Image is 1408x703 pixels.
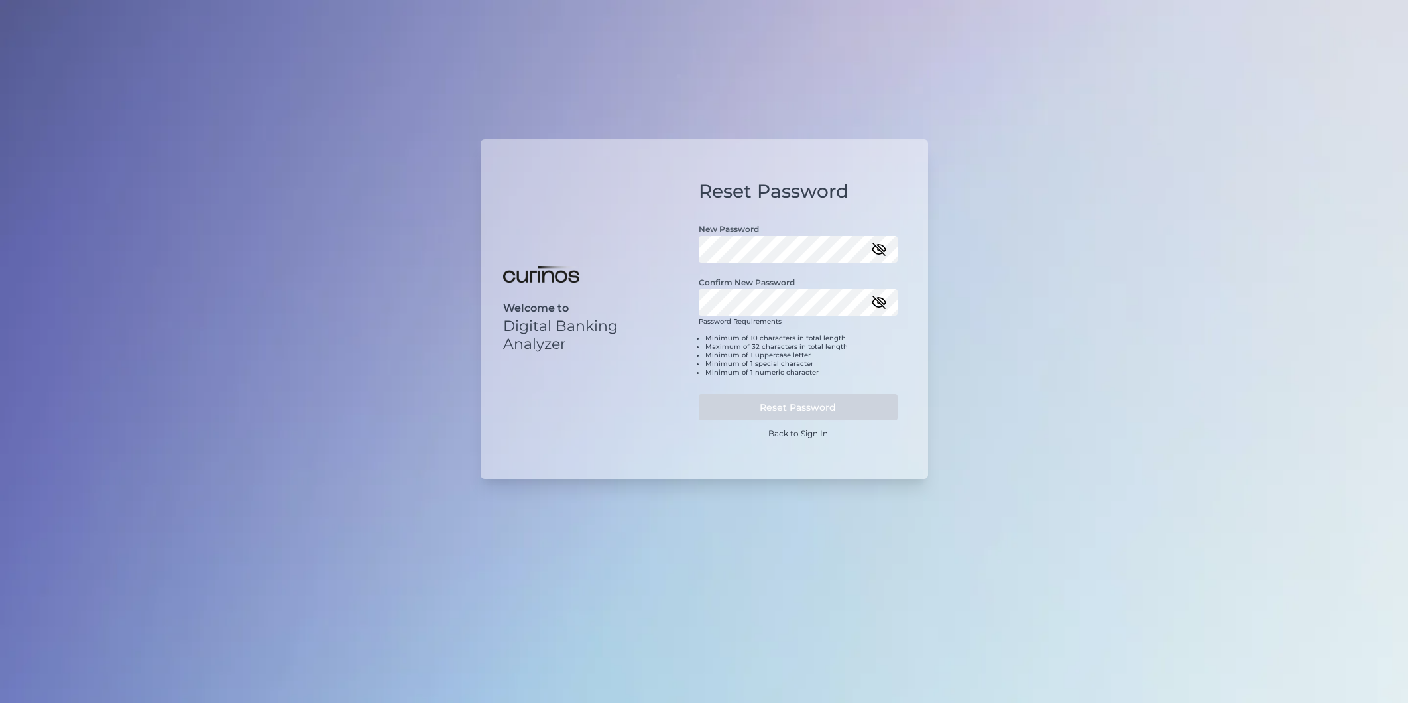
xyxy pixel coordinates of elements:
[768,428,828,438] a: Back to Sign In
[699,180,898,203] h1: Reset Password
[705,342,898,351] li: Maximum of 32 characters in total length
[503,302,646,314] p: Welcome to
[503,317,646,353] p: Digital Banking Analyzer
[705,359,898,368] li: Minimum of 1 special character
[699,277,795,287] label: Confirm New Password
[699,224,759,234] label: New Password
[705,368,898,377] li: Minimum of 1 numeric character
[699,317,898,387] div: Password Requirements
[705,334,898,342] li: Minimum of 10 characters in total length
[503,266,579,283] img: Digital Banking Analyzer
[705,351,898,359] li: Minimum of 1 uppercase letter
[699,394,898,420] button: Reset Password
